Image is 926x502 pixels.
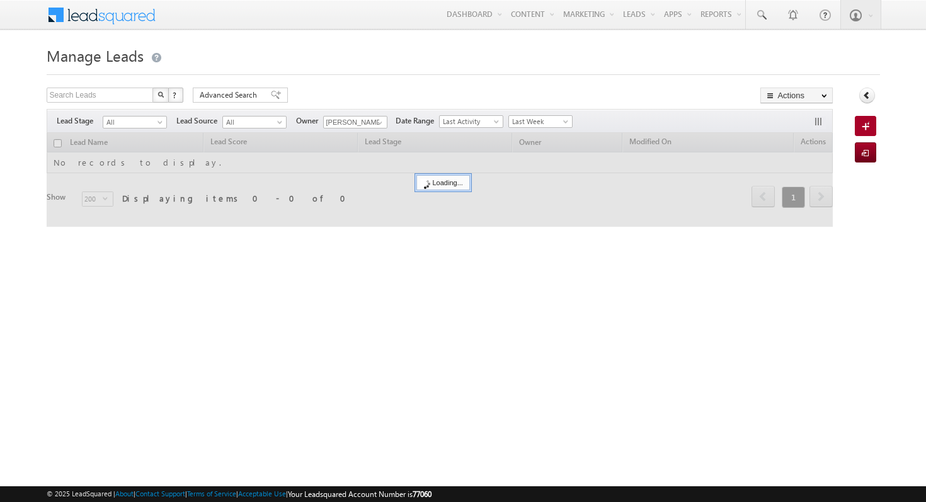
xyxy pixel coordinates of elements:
button: ? [168,88,183,103]
span: Lead Source [176,115,222,127]
a: Contact Support [135,489,185,498]
img: Search [157,91,164,98]
span: Manage Leads [47,45,144,66]
span: All [103,117,163,128]
span: Date Range [396,115,439,127]
a: Acceptable Use [238,489,286,498]
span: 77060 [413,489,432,499]
span: All [223,117,283,128]
a: Last Activity [439,115,503,128]
span: Last Activity [440,116,500,127]
span: Lead Stage [57,115,103,127]
span: Last Week [509,116,569,127]
div: Loading... [416,175,470,190]
a: Last Week [508,115,573,128]
span: © 2025 LeadSquared | | | | | [47,488,432,500]
a: All [222,116,287,128]
input: Type to Search [323,116,387,128]
span: Your Leadsquared Account Number is [288,489,432,499]
a: Terms of Service [187,489,236,498]
span: ? [173,89,178,100]
a: About [115,489,134,498]
a: All [103,116,167,128]
span: Owner [296,115,323,127]
button: Actions [760,88,833,103]
span: Advanced Search [200,89,261,101]
a: Show All Items [370,117,386,129]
